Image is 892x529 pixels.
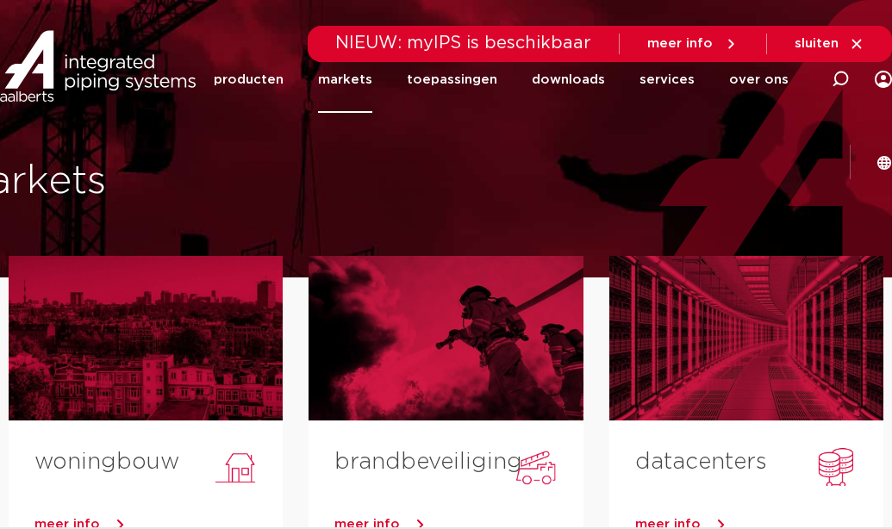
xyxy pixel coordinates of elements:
[875,60,892,98] div: my IPS
[214,47,284,113] a: producten
[334,451,522,473] a: brandbeveiliging
[795,37,839,50] span: sluiten
[335,34,591,52] span: NIEUW: myIPS is beschikbaar
[532,47,605,113] a: downloads
[729,47,789,113] a: over ons
[635,451,767,473] a: datacenters
[639,47,695,113] a: services
[795,36,864,52] a: sluiten
[647,37,713,50] span: meer info
[407,47,497,113] a: toepassingen
[647,36,739,52] a: meer info
[318,47,372,113] a: markets
[214,47,789,113] nav: Menu
[34,451,179,473] a: woningbouw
